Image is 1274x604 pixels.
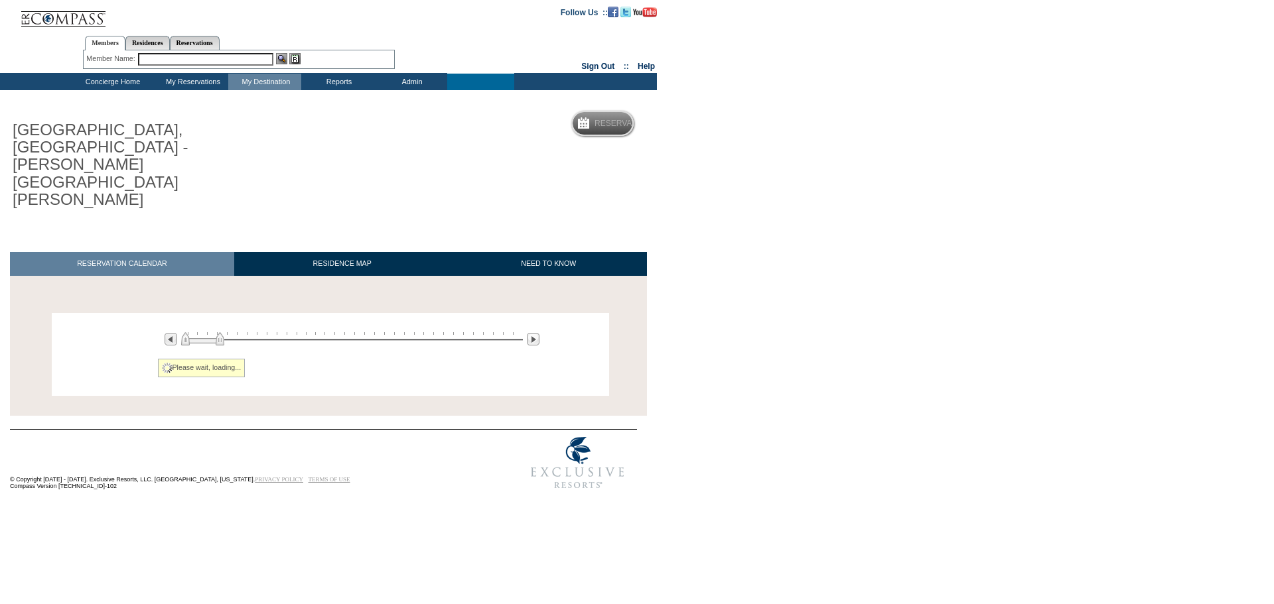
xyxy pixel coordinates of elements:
[170,36,220,50] a: Reservations
[228,74,301,90] td: My Destination
[10,252,234,275] a: RESERVATION CALENDAR
[309,476,350,483] a: TERMS OF USE
[125,36,170,50] a: Residences
[633,7,657,17] img: Subscribe to our YouTube Channel
[158,359,246,377] div: Please wait, loading...
[289,53,301,64] img: Reservations
[620,7,631,15] a: Follow us on Twitter
[234,252,451,275] a: RESIDENCE MAP
[10,119,307,211] h1: [GEOGRAPHIC_DATA], [GEOGRAPHIC_DATA] - [PERSON_NAME][GEOGRAPHIC_DATA][PERSON_NAME]
[518,430,637,496] img: Exclusive Resorts
[86,53,137,64] div: Member Name:
[68,74,155,90] td: Concierge Home
[608,7,618,15] a: Become our fan on Facebook
[276,53,287,64] img: View
[85,36,125,50] a: Members
[624,62,629,71] span: ::
[10,430,474,496] td: © Copyright [DATE] - [DATE]. Exclusive Resorts, LLC. [GEOGRAPHIC_DATA], [US_STATE]. Compass Versi...
[155,74,228,90] td: My Reservations
[165,333,177,345] img: Previous
[620,7,631,17] img: Follow us on Twitter
[633,7,657,15] a: Subscribe to our YouTube Channel
[595,119,696,128] h5: Reservation Calendar
[162,363,173,373] img: spinner2.gif
[255,476,303,483] a: PRIVACY POLICY
[450,252,647,275] a: NEED TO KNOW
[561,7,608,17] td: Follow Us ::
[581,62,614,71] a: Sign Out
[638,62,655,71] a: Help
[374,74,447,90] td: Admin
[301,74,374,90] td: Reports
[608,7,618,17] img: Become our fan on Facebook
[527,333,539,345] img: Next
